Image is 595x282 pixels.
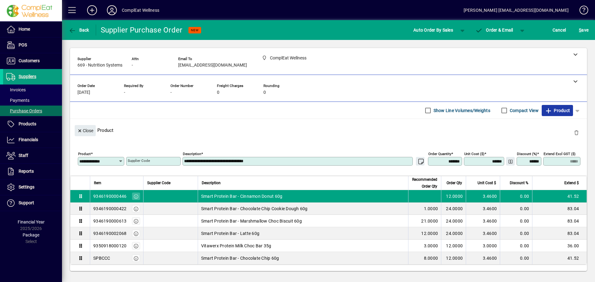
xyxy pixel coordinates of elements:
[441,240,466,252] td: 12.0000
[466,227,500,240] td: 3.4600
[217,90,219,95] span: 0
[569,130,584,135] app-page-header-button: Delete
[3,164,62,179] a: Reports
[500,252,532,264] td: 0.00
[3,180,62,195] a: Settings
[532,202,587,215] td: 83.04
[3,53,62,69] a: Customers
[128,158,150,163] mat-label: Supplier Code
[3,85,62,95] a: Invoices
[93,255,110,261] div: SPBCCC
[124,90,125,95] span: -
[93,230,126,236] div: 9346190002068
[545,106,570,115] span: Product
[413,25,453,35] span: Auto Order By Sales
[122,5,159,15] div: ComplEat Wellness
[183,152,201,156] mat-label: Description
[62,24,96,36] app-page-header-button: Back
[201,255,279,261] span: Smart Protein Bar - Chocolate Chip 60g
[3,95,62,106] a: Payments
[102,5,122,16] button: Profile
[577,24,590,36] button: Save
[19,200,34,205] span: Support
[412,176,437,190] span: Recommended Order Qty
[23,232,39,237] span: Package
[93,206,126,212] div: 9346190000422
[202,180,221,186] span: Description
[19,153,28,158] span: Staff
[408,227,441,240] td: 12.0000
[170,90,172,95] span: -
[18,219,45,224] span: Financial Year
[532,227,587,240] td: 83.04
[466,240,500,252] td: 3.0000
[441,190,466,202] td: 12.0000
[432,107,490,114] label: Show Line Volumes/Weights
[506,157,515,166] button: Change Price Levels
[500,190,532,202] td: 0.00
[464,152,484,156] mat-label: Unit Cost ($)
[3,132,62,148] a: Financials
[466,215,500,227] td: 3.4600
[551,24,568,36] button: Cancel
[579,28,581,33] span: S
[408,240,441,252] td: 3.0000
[263,90,266,95] span: 0
[3,116,62,132] a: Products
[19,27,30,32] span: Home
[147,180,170,186] span: Supplier Code
[77,90,90,95] span: [DATE]
[6,87,26,92] span: Invoices
[75,125,96,136] button: Close
[408,252,441,264] td: 8.0000
[82,5,102,16] button: Add
[517,152,537,156] mat-label: Discount (%)
[3,22,62,37] a: Home
[553,25,566,35] span: Cancel
[441,227,466,240] td: 24.0000
[532,252,587,264] td: 41.52
[3,195,62,211] a: Support
[201,218,302,224] span: Smart Protein Bar - Marshmallow Choc Biscuit 60g
[19,74,36,79] span: Suppliers
[569,125,584,140] button: Delete
[132,63,133,68] span: -
[93,218,126,224] div: 9346190000613
[3,148,62,163] a: Staff
[3,37,62,53] a: POS
[3,106,62,116] a: Purchase Orders
[509,107,539,114] label: Compact View
[201,243,271,249] span: Vitawerx Protein Milk Choc Bar 35g
[19,169,34,174] span: Reports
[93,243,126,249] div: 9350918000120
[500,240,532,252] td: 0.00
[19,58,40,63] span: Customers
[70,119,587,141] div: Product
[93,193,126,199] div: 9346190000446
[544,152,575,156] mat-label: Extend excl GST ($)
[466,202,500,215] td: 3.4600
[19,121,36,126] span: Products
[410,24,456,36] button: Auto Order By Sales
[201,206,308,212] span: Smart Protein Bar - Chocolate Chip Cookie Dough 60g
[408,202,441,215] td: 1.0000
[447,180,462,186] span: Order Qty
[6,98,29,103] span: Payments
[441,252,466,264] td: 12.0000
[201,193,283,199] span: Smart Protein Bar - Cinnamon Donut 60g
[73,128,97,133] app-page-header-button: Close
[77,63,122,68] span: 669 - Nutrition Systems
[19,42,27,47] span: POS
[532,240,587,252] td: 36.00
[68,28,89,33] span: Back
[19,184,34,189] span: Settings
[19,137,38,142] span: Financials
[575,1,587,21] a: Knowledge Base
[77,126,93,136] span: Close
[564,180,579,186] span: Extend $
[475,28,513,33] span: Order & Email
[191,28,199,32] span: NEW
[201,230,259,236] span: Smart Protein Bar - Latte 60g
[464,5,569,15] div: [PERSON_NAME] [EMAIL_ADDRESS][DOMAIN_NAME]
[500,202,532,215] td: 0.00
